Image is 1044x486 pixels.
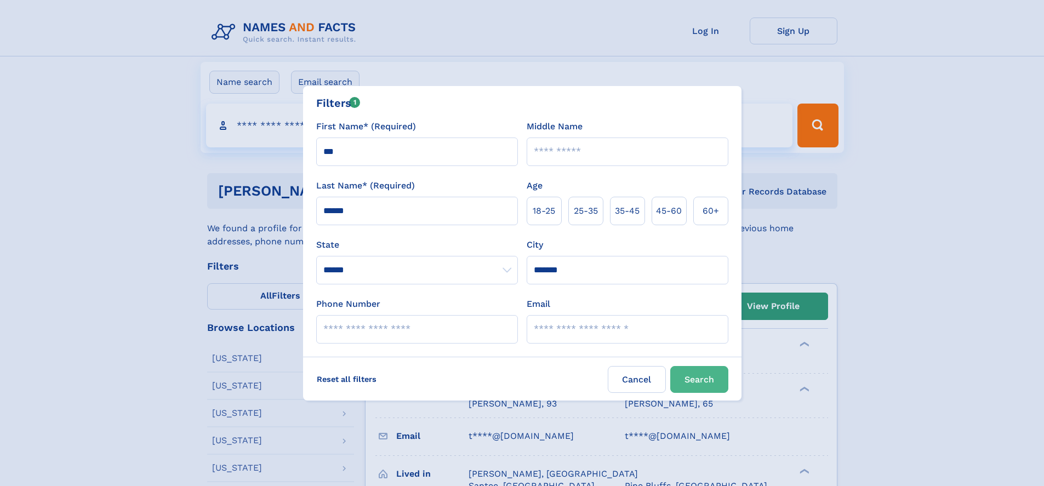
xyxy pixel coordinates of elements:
div: Filters [316,95,361,111]
label: Email [527,298,550,311]
label: City [527,238,543,251]
label: State [316,238,518,251]
label: Phone Number [316,298,380,311]
label: Reset all filters [310,366,384,392]
span: 25‑35 [574,204,598,218]
label: Cancel [608,366,666,393]
label: Middle Name [527,120,583,133]
label: First Name* (Required) [316,120,416,133]
span: 35‑45 [615,204,640,218]
span: 45‑60 [656,204,682,218]
label: Age [527,179,543,192]
label: Last Name* (Required) [316,179,415,192]
span: 18‑25 [533,204,555,218]
button: Search [670,366,728,393]
span: 60+ [703,204,719,218]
